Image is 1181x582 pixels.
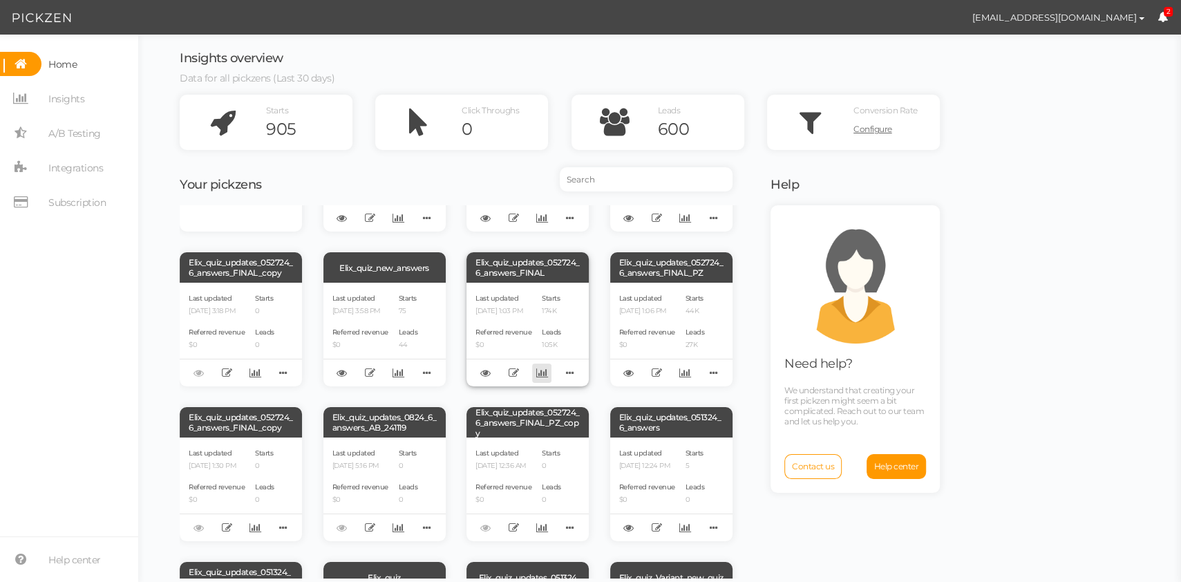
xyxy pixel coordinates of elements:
[619,328,675,337] span: Referred revenue
[266,105,288,115] span: Starts
[255,294,273,303] span: Starts
[255,341,274,350] p: 0
[180,438,302,541] div: Last updated [DATE] 1:30 PM Referred revenue $0 Starts 0 Leads 0
[48,88,84,110] span: Insights
[180,72,334,84] span: Data for all pickzens (Last 30 days)
[462,119,548,140] div: 0
[323,407,446,438] div: Elix_quiz_updates_0824_6_answers_AB_241119
[189,294,232,303] span: Last updated
[48,122,101,144] span: A/B Testing
[255,307,274,316] p: 0
[466,252,589,283] div: Elix_quiz_updates_052724_6_answers_FINAL
[686,482,705,491] span: Leads
[462,105,519,115] span: Click Throughs
[619,294,662,303] span: Last updated
[12,10,71,26] img: Pickzen logo
[332,294,375,303] span: Last updated
[332,307,388,316] p: [DATE] 3:58 PM
[399,341,418,350] p: 44
[255,482,274,491] span: Leads
[619,482,675,491] span: Referred revenue
[399,462,418,471] p: 0
[48,157,103,179] span: Integrations
[1164,7,1173,17] span: 2
[475,482,531,491] span: Referred revenue
[399,294,417,303] span: Starts
[323,252,446,283] div: Elix_quiz_new_answers
[793,219,918,344] img: support.png
[180,407,302,438] div: Elix_quiz_updates_052724_6_answers_FINAL_copy
[332,496,388,505] p: $0
[610,407,733,438] div: Elix_quiz_updates_051324_6_answers
[792,461,834,471] span: Contact us
[332,341,388,350] p: $0
[475,328,531,337] span: Referred revenue
[180,50,283,66] span: Insights overview
[542,307,561,316] p: 174K
[399,328,418,337] span: Leads
[686,496,705,505] p: 0
[466,438,589,541] div: Last updated [DATE] 12:36 AM Referred revenue $0 Starts 0 Leads 0
[853,124,892,134] span: Configure
[255,449,273,458] span: Starts
[323,283,446,386] div: Last updated [DATE] 3:58 PM Referred revenue $0 Starts 75 Leads 44
[332,482,388,491] span: Referred revenue
[542,482,561,491] span: Leads
[686,341,705,350] p: 27K
[542,341,561,350] p: 105K
[784,385,924,426] span: We understand that creating your first pickzen might seem a bit complicated. Reach out to our tea...
[180,283,302,386] div: Last updated [DATE] 3:18 PM Referred revenue $0 Starts 0 Leads 0
[619,496,675,505] p: $0
[610,283,733,386] div: Last updated [DATE] 1:06 PM Referred revenue $0 Starts 44K Leads 27K
[972,12,1137,23] span: [EMAIL_ADDRESS][DOMAIN_NAME]
[542,294,560,303] span: Starts
[466,407,589,438] div: Elix_quiz_updates_052724_6_answers_FINAL_PZ_copy
[658,119,744,140] div: 600
[48,549,101,571] span: Help center
[867,454,927,479] a: Help center
[542,328,561,337] span: Leads
[619,341,675,350] p: $0
[610,252,733,283] div: Elix_quiz_updates_052724_6_answers_FINAL_PZ
[959,6,1158,29] button: [EMAIL_ADDRESS][DOMAIN_NAME]
[266,119,352,140] div: 905
[686,462,705,471] p: 5
[255,462,274,471] p: 0
[619,307,675,316] p: [DATE] 1:06 PM
[560,167,733,191] input: Search
[189,462,245,471] p: [DATE] 1:30 PM
[332,449,375,458] span: Last updated
[542,462,561,471] p: 0
[784,356,852,371] span: Need help?
[399,307,418,316] p: 75
[542,496,561,505] p: 0
[935,6,959,30] img: cd8312e7a6b0c0157f3589280924bf3e
[475,341,531,350] p: $0
[399,449,417,458] span: Starts
[189,449,232,458] span: Last updated
[48,191,106,214] span: Subscription
[189,496,245,505] p: $0
[255,496,274,505] p: 0
[475,307,531,316] p: [DATE] 1:03 PM
[466,283,589,386] div: Last updated [DATE] 1:03 PM Referred revenue $0 Starts 174K Leads 105K
[658,105,681,115] span: Leads
[619,462,675,471] p: [DATE] 12:24 PM
[686,328,705,337] span: Leads
[619,449,662,458] span: Last updated
[332,462,388,471] p: [DATE] 5:16 PM
[255,328,274,337] span: Leads
[686,449,703,458] span: Starts
[189,341,245,350] p: $0
[542,449,560,458] span: Starts
[771,177,799,192] span: Help
[189,328,245,337] span: Referred revenue
[399,496,418,505] p: 0
[189,482,245,491] span: Referred revenue
[180,252,302,283] div: Elix_quiz_updates_052724_6_answers_FINAL_copy
[475,294,518,303] span: Last updated
[686,294,703,303] span: Starts
[853,119,940,140] a: Configure
[610,438,733,541] div: Last updated [DATE] 12:24 PM Referred revenue $0 Starts 5 Leads 0
[475,462,531,471] p: [DATE] 12:36 AM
